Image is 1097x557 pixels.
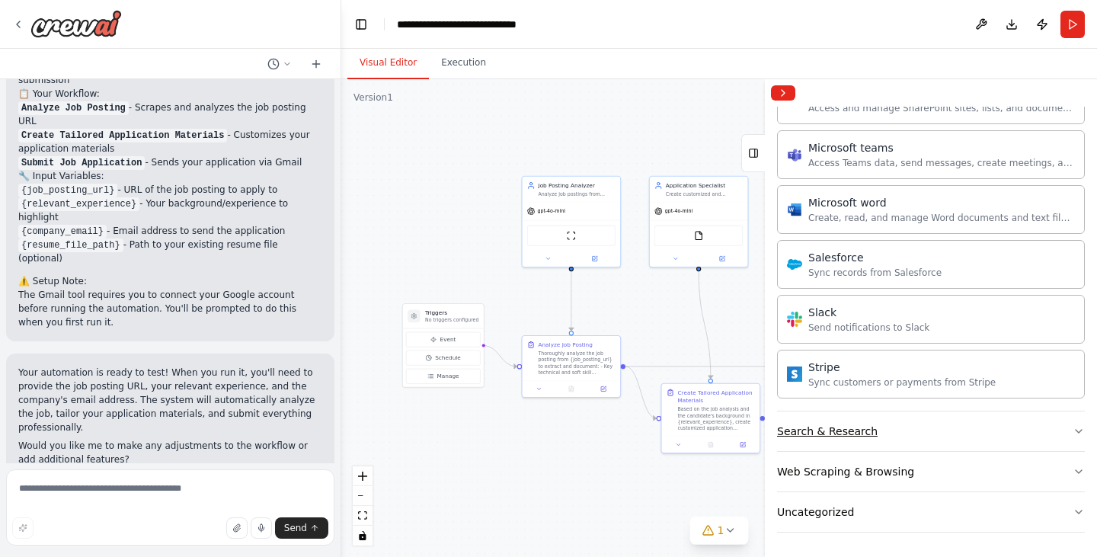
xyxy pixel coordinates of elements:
[353,506,373,526] button: fit view
[771,85,795,101] button: Collapse right sidebar
[284,522,307,534] span: Send
[625,363,657,422] g: Edge from 1c286592-7df8-4651-88e1-3892217510fb to 7fbc09d4-0bee-477c-80cb-3bb8e22205d7
[522,176,622,267] div: Job Posting AnalyzerAnalyze job postings from {job_posting_url} to extract key requirements, qual...
[18,439,322,466] p: Would you like me to make any adjustments to the workflow or add additional features?
[699,254,744,264] button: Open in side panel
[483,341,517,370] g: Edge from triggers to 1c286592-7df8-4651-88e1-3892217510fb
[30,10,122,37] img: Logo
[777,411,1085,451] button: Search & Research
[402,303,485,388] div: TriggersNo triggers configuredEventScheduleManage
[808,376,996,389] div: Sync customers or payments from Stripe
[18,225,107,238] code: {company_email}
[759,79,771,557] button: Toggle Sidebar
[677,406,754,431] div: Based on the job analysis and the candidate's background in {relevant_experience}, create customi...
[261,55,298,73] button: Switch to previous chat
[226,517,248,539] button: Upload files
[808,195,1075,210] div: Microsoft word
[665,208,692,214] span: gpt-4o-mini
[666,191,743,197] div: Create customized and compelling application materials including tailored resume content, cover l...
[18,129,227,142] code: Create Tailored Application Materials
[406,369,481,384] button: Manage
[18,101,129,115] code: Analyze Job Posting
[18,197,322,224] li: - Your background/experience to highlight
[808,305,929,320] div: Slack
[425,309,478,316] h3: Triggers
[649,176,749,267] div: Application SpecialistCreate customized and compelling application materials including tailored r...
[18,238,322,265] li: - Path to your existing resume file (optional)
[694,231,704,241] img: FileReadTool
[353,486,373,506] button: zoom out
[18,224,322,238] li: - Email address to send the application
[729,440,756,450] button: Open in side panel
[538,351,615,376] div: Thoroughly analyze the job posting from {job_posting_url} to extract and document: - Key technica...
[690,517,749,545] button: 1
[537,208,564,214] span: gpt-4o-mini
[350,14,372,35] button: Hide left sidebar
[567,231,577,241] img: ScrapeWebsiteTool
[538,341,592,348] div: Analyze Job Posting
[18,274,322,288] h2: ⚠️ Setup Note:
[777,452,1085,491] button: Web Scraping & Browsing
[347,47,429,79] button: Visual Editor
[275,517,328,539] button: Send
[625,363,796,370] g: Edge from 1c286592-7df8-4651-88e1-3892217510fb to df3f2578-cc16-4326-a9a0-fa7b2265b590
[808,360,996,375] div: Stripe
[353,466,373,486] button: zoom in
[787,367,802,382] img: Stripe
[435,354,461,361] span: Schedule
[18,128,322,155] li: - Customizes your application materials
[590,384,617,394] button: Open in side panel
[555,384,588,394] button: No output available
[808,102,1075,114] div: Access and manage SharePoint sites, lists, and document libraries.
[353,466,373,546] div: React Flow controls
[12,517,34,539] button: Improve this prompt
[425,317,478,323] p: No triggers configured
[18,155,322,169] li: - Sends your application via Gmail
[18,197,139,211] code: {relevant_experience}
[808,140,1075,155] div: Microsoft teams
[353,91,393,104] div: Version 1
[660,383,760,454] div: Create Tailored Application MaterialsBased on the job analysis and the candidate's background in ...
[568,271,575,331] g: Edge from 470f461c-2775-42ae-a0e6-6c129b179557 to 1c286592-7df8-4651-88e1-3892217510fb
[18,101,322,128] li: - Scrapes and analyzes the job posting URL
[677,389,754,405] div: Create Tailored Application Materials
[18,184,117,197] code: {job_posting_url}
[429,47,498,79] button: Execution
[304,55,328,73] button: Start a new chat
[666,181,743,189] div: Application Specialist
[572,254,617,264] button: Open in side panel
[808,212,1075,224] div: Create, read, and manage Word documents and text files in OneDrive or SharePoint.
[695,271,715,379] g: Edge from 32a97b18-4c28-48eb-993e-9c946927365a to 7fbc09d4-0bee-477c-80cb-3bb8e22205d7
[18,169,322,183] h2: 🔧 Input Variables:
[538,191,615,197] div: Analyze job postings from {job_posting_url} to extract key requirements, qualifications, company ...
[353,526,373,546] button: toggle interactivity
[18,238,123,252] code: {resume_file_path}
[18,288,322,329] p: The Gmail tool requires you to connect your Google account before running the automation. You'll ...
[18,87,322,101] h2: 📋 Your Workflow:
[808,267,942,279] div: Sync records from Salesforce
[787,312,802,327] img: Slack
[18,183,322,197] li: - URL of the job posting to apply to
[808,157,1075,169] div: Access Teams data, send messages, create meetings, and manage channels.
[777,504,854,520] div: Uncategorized
[18,366,322,434] p: Your automation is ready to test! When you run it, you'll need to provide the job posting URL, yo...
[718,523,724,538] span: 1
[787,202,802,217] img: Microsoft word
[777,464,914,479] div: Web Scraping & Browsing
[538,181,615,189] div: Job Posting Analyzer
[808,322,929,334] div: Send notifications to Slack
[406,332,481,347] button: Event
[18,156,145,170] code: Submit Job Application
[406,351,481,366] button: Schedule
[437,373,459,380] span: Manage
[808,250,942,265] div: Salesforce
[787,257,802,272] img: Salesforce
[397,17,550,32] nav: breadcrumb
[251,517,272,539] button: Click to speak your automation idea
[440,335,456,343] span: Event
[777,492,1085,532] button: Uncategorized
[694,440,728,450] button: No output available
[777,424,878,439] div: Search & Research
[522,335,622,398] div: Analyze Job PostingThoroughly analyze the job posting from {job_posting_url} to extract and docum...
[787,147,802,162] img: Microsoft teams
